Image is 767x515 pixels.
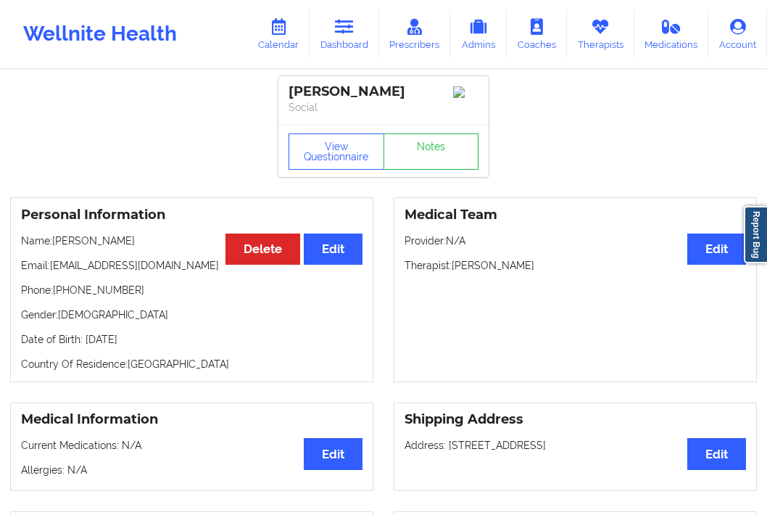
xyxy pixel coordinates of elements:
[450,10,507,58] a: Admins
[304,234,362,265] button: Edit
[379,10,451,58] a: Prescribers
[310,10,379,58] a: Dashboard
[21,283,362,297] p: Phone: [PHONE_NUMBER]
[687,438,746,469] button: Edit
[405,411,746,428] h3: Shipping Address
[225,234,300,265] button: Delete
[383,133,479,170] a: Notes
[21,207,362,223] h3: Personal Information
[21,234,362,248] p: Name: [PERSON_NAME]
[21,332,362,347] p: Date of Birth: [DATE]
[21,357,362,371] p: Country Of Residence: [GEOGRAPHIC_DATA]
[21,463,362,477] p: Allergies: N/A
[634,10,709,58] a: Medications
[21,308,362,322] p: Gender: [DEMOGRAPHIC_DATA]
[21,411,362,428] h3: Medical Information
[405,258,746,273] p: Therapist: [PERSON_NAME]
[289,83,478,100] div: [PERSON_NAME]
[744,206,767,263] a: Report Bug
[567,10,634,58] a: Therapists
[708,10,767,58] a: Account
[405,438,746,453] p: Address: [STREET_ADDRESS]
[289,100,478,115] p: Social
[21,438,362,453] p: Current Medications: N/A
[687,234,746,265] button: Edit
[405,207,746,223] h3: Medical Team
[21,258,362,273] p: Email: [EMAIL_ADDRESS][DOMAIN_NAME]
[405,234,746,248] p: Provider: N/A
[247,10,310,58] a: Calendar
[304,438,362,469] button: Edit
[507,10,567,58] a: Coaches
[453,86,478,98] img: Image%2Fplaceholer-image.png
[289,133,384,170] button: View Questionnaire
